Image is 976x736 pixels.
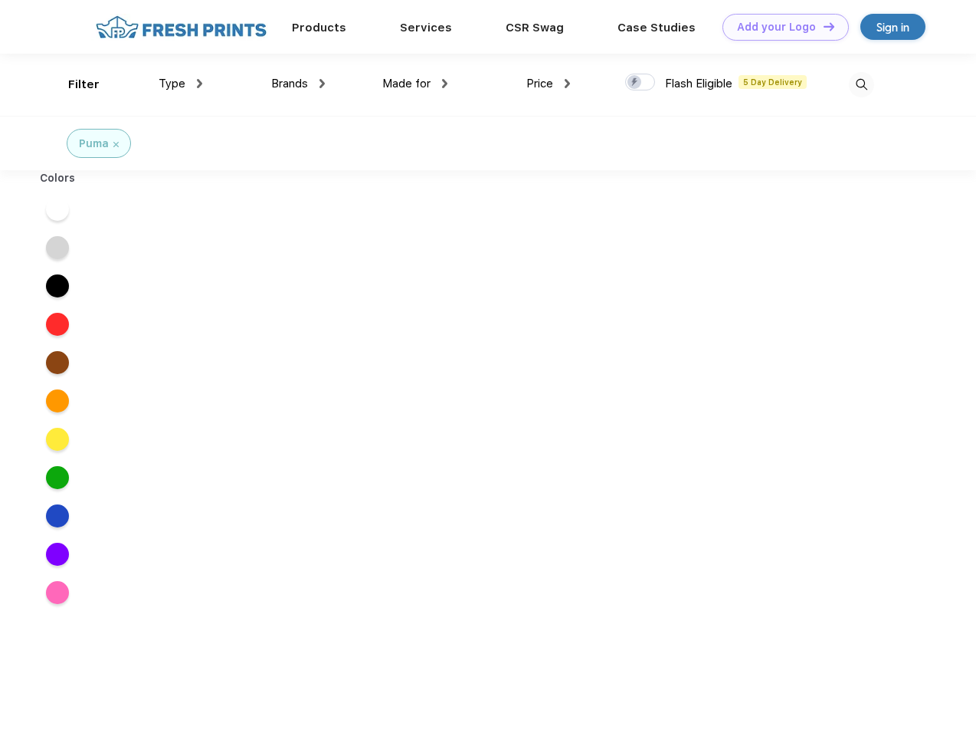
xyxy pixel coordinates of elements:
[271,77,308,90] span: Brands
[292,21,346,34] a: Products
[860,14,925,40] a: Sign in
[91,14,271,41] img: fo%20logo%202.webp
[319,79,325,88] img: dropdown.png
[565,79,570,88] img: dropdown.png
[665,77,732,90] span: Flash Eligible
[113,142,119,147] img: filter_cancel.svg
[737,21,816,34] div: Add your Logo
[79,136,109,152] div: Puma
[382,77,431,90] span: Made for
[159,77,185,90] span: Type
[197,79,202,88] img: dropdown.png
[739,75,807,89] span: 5 Day Delivery
[526,77,553,90] span: Price
[876,18,909,36] div: Sign in
[442,79,447,88] img: dropdown.png
[849,72,874,97] img: desktop_search.svg
[28,170,87,186] div: Colors
[506,21,564,34] a: CSR Swag
[400,21,452,34] a: Services
[68,76,100,94] div: Filter
[824,22,834,31] img: DT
